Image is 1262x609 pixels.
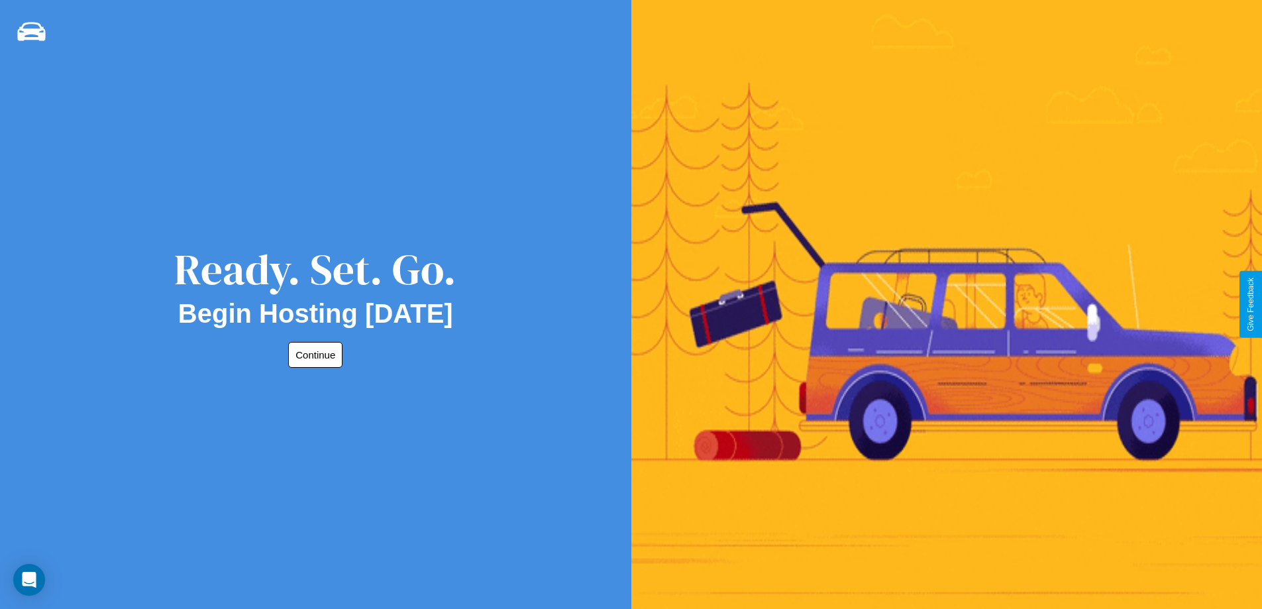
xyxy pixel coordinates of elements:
button: Continue [288,342,342,368]
div: Give Feedback [1246,278,1255,331]
div: Open Intercom Messenger [13,564,45,596]
h2: Begin Hosting [DATE] [178,299,453,329]
div: Ready. Set. Go. [174,240,456,299]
